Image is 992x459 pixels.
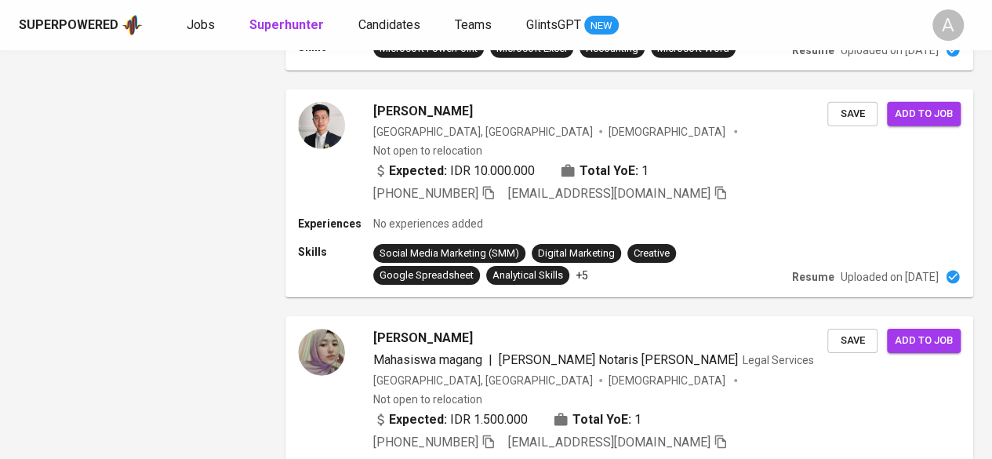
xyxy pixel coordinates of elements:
[455,17,492,32] span: Teams
[373,102,473,121] span: [PERSON_NAME]
[373,329,473,348] span: [PERSON_NAME]
[895,332,953,350] span: Add to job
[373,186,478,201] span: [PHONE_NUMBER]
[389,410,447,429] b: Expected:
[373,435,478,450] span: [PHONE_NUMBER]
[298,329,345,376] img: 93cb9b790ec66508d6efa5399d6623d4.jpg
[373,124,593,140] div: [GEOGRAPHIC_DATA], [GEOGRAPHIC_DATA]
[373,352,482,367] span: Mahasiswa magang
[373,392,482,407] p: Not open to relocation
[634,246,670,261] div: Creative
[641,162,649,180] span: 1
[358,17,420,32] span: Candidates
[19,16,118,35] div: Superpowered
[373,162,535,180] div: IDR 10.000.000
[841,42,939,58] p: Uploaded on [DATE]
[492,268,563,283] div: Analytical Skills
[792,42,834,58] p: Resume
[499,352,738,367] span: [PERSON_NAME] Notaris [PERSON_NAME]
[187,17,215,32] span: Jobs
[455,16,495,35] a: Teams
[187,16,218,35] a: Jobs
[389,162,447,180] b: Expected:
[526,16,619,35] a: GlintsGPT NEW
[373,143,482,158] p: Not open to relocation
[841,269,939,285] p: Uploaded on [DATE]
[373,410,528,429] div: IDR 1.500.000
[827,102,878,126] button: Save
[380,268,474,283] div: Google Spreadsheet
[298,102,345,149] img: 0816839906f1b6f8c1f2ddd2a10b26ea.jpg
[358,16,423,35] a: Candidates
[743,354,814,366] span: Legal Services
[489,351,492,370] span: |
[249,16,327,35] a: Superhunter
[298,216,373,231] p: Experiences
[576,268,588,283] p: +5
[508,186,710,201] span: [EMAIL_ADDRESS][DOMAIN_NAME]
[538,246,615,261] div: Digital Marketing
[249,17,324,32] b: Superhunter
[584,18,619,34] span: NEW
[835,332,870,350] span: Save
[373,216,483,231] p: No experiences added
[380,246,519,261] div: Social Media Marketing (SMM)
[609,124,728,140] span: [DEMOGRAPHIC_DATA]
[827,329,878,353] button: Save
[122,13,143,37] img: app logo
[298,244,373,260] p: Skills
[932,9,964,41] div: A
[609,373,728,388] span: [DEMOGRAPHIC_DATA]
[887,329,961,353] button: Add to job
[285,89,973,297] a: [PERSON_NAME][GEOGRAPHIC_DATA], [GEOGRAPHIC_DATA][DEMOGRAPHIC_DATA] Not open to relocationExpecte...
[792,269,834,285] p: Resume
[526,17,581,32] span: GlintsGPT
[508,435,710,450] span: [EMAIL_ADDRESS][DOMAIN_NAME]
[19,13,143,37] a: Superpoweredapp logo
[580,162,638,180] b: Total YoE:
[572,410,631,429] b: Total YoE:
[373,373,593,388] div: [GEOGRAPHIC_DATA], [GEOGRAPHIC_DATA]
[835,105,870,123] span: Save
[895,105,953,123] span: Add to job
[887,102,961,126] button: Add to job
[634,410,641,429] span: 1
